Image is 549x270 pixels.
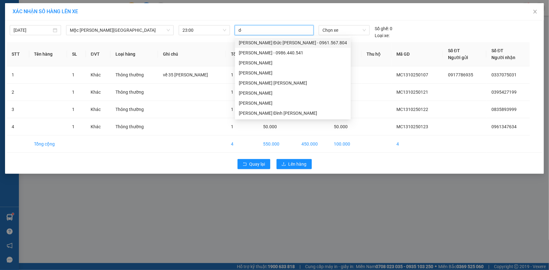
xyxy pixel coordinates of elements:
button: rollbackQuay lại [238,159,270,169]
div: Trần Anh Dũng [235,78,351,88]
span: XUANTRANG [12,11,48,18]
span: 50.000 [334,124,348,129]
td: Khác [86,84,111,101]
span: 1 [72,72,75,77]
div: [PERSON_NAME] [PERSON_NAME] [239,80,347,86]
span: close [533,9,538,14]
div: [PERSON_NAME] [239,90,347,96]
span: 0981 559 551 [61,17,92,23]
th: Loại hàng [110,42,158,66]
div: [PERSON_NAME] - 0986.440.541 [239,49,347,56]
td: Khác [86,118,111,135]
div: Đoàn Thanh Bình [235,88,351,98]
td: 100.000 [329,135,362,153]
span: MC1310250121 [396,90,428,95]
div: [PERSON_NAME] [239,59,347,66]
div: Vũ Đình Toản [235,108,351,118]
td: Khác [86,101,111,118]
span: Quay lại [249,161,265,168]
th: Tổng SL [226,42,258,66]
div: [PERSON_NAME] [239,100,347,107]
span: Người gửi [448,55,468,60]
img: qr-code [63,32,87,57]
span: VP [PERSON_NAME] [59,6,92,16]
span: Người nhận: [3,43,22,47]
span: 1 [72,90,75,95]
th: Ghi chú [158,42,226,66]
td: 4 [7,118,29,135]
div: 0 [375,25,392,32]
span: Số ghế: [375,25,389,32]
th: ĐVT [86,42,111,66]
td: 2 [7,84,29,101]
td: 3 [7,101,29,118]
span: Số ĐT [491,48,503,53]
button: uploadLên hàng [277,159,312,169]
span: 1 [231,90,233,95]
span: 1 [231,124,233,129]
td: 4 [226,135,258,153]
div: Nguyễn Đức Thuận - 0961.567.804 [235,38,351,48]
span: 0395427199 [491,90,517,95]
span: MC1310250122 [396,107,428,112]
div: Nguyễn Đăng Liên [235,58,351,68]
span: 0337075031 [491,72,517,77]
span: upload [282,162,286,167]
button: Close [526,3,544,21]
span: Người nhận [491,55,515,60]
span: 0917786935 [448,72,473,77]
span: Người gửi: [3,32,19,36]
span: down [166,28,170,32]
td: Tổng cộng [29,135,67,153]
div: [PERSON_NAME] [239,69,347,76]
span: 23:00 [182,25,226,35]
span: Chọn xe [322,25,366,35]
span: 1 [72,124,75,129]
span: 0835893999 [491,107,517,112]
span: Loại xe: [375,32,389,39]
td: Thông thường [110,101,158,118]
td: Khác [86,66,111,84]
span: 0917786935 [3,37,37,44]
span: 1 [231,72,233,77]
div: Vũ Đức Hải [235,68,351,78]
div: [PERSON_NAME] Đức [PERSON_NAME] - 0961.567.804 [239,39,347,46]
span: XÁC NHẬN SỐ HÀNG LÊN XE [13,8,78,14]
span: Số ĐT [448,48,460,53]
span: 1 [231,107,233,112]
th: Thu hộ [361,42,391,66]
span: MC1310250107 [396,72,428,77]
span: HAIVAN [20,3,41,10]
em: Logistics [20,19,40,25]
th: Tên hàng [29,42,67,66]
span: MC1310250123 [396,124,428,129]
th: SL [67,42,86,66]
td: 4 [391,135,443,153]
span: Mộc Châu - Hà Nội [70,25,170,35]
td: Thông thường [110,84,158,101]
td: 450.000 [296,135,329,153]
span: rollback [243,162,247,167]
th: STT [7,42,29,66]
td: 550.000 [258,135,296,153]
input: 13/10/2025 [14,27,52,34]
span: Lên hàng [289,161,307,168]
div: Nguyễn Tiến Đạt - 0986.440.541 [235,48,351,58]
td: Thông thường [110,118,158,135]
span: về 35 [PERSON_NAME] [163,72,208,77]
th: Mã GD [391,42,443,66]
td: 1 [7,66,29,84]
div: Nguyễn Tiến Đạt [235,98,351,108]
div: [PERSON_NAME] Đình [PERSON_NAME] [239,110,347,117]
td: Thông thường [110,66,158,84]
span: 50.000 [263,124,277,129]
span: 1 [72,107,75,112]
span: 0961347634 [491,124,517,129]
